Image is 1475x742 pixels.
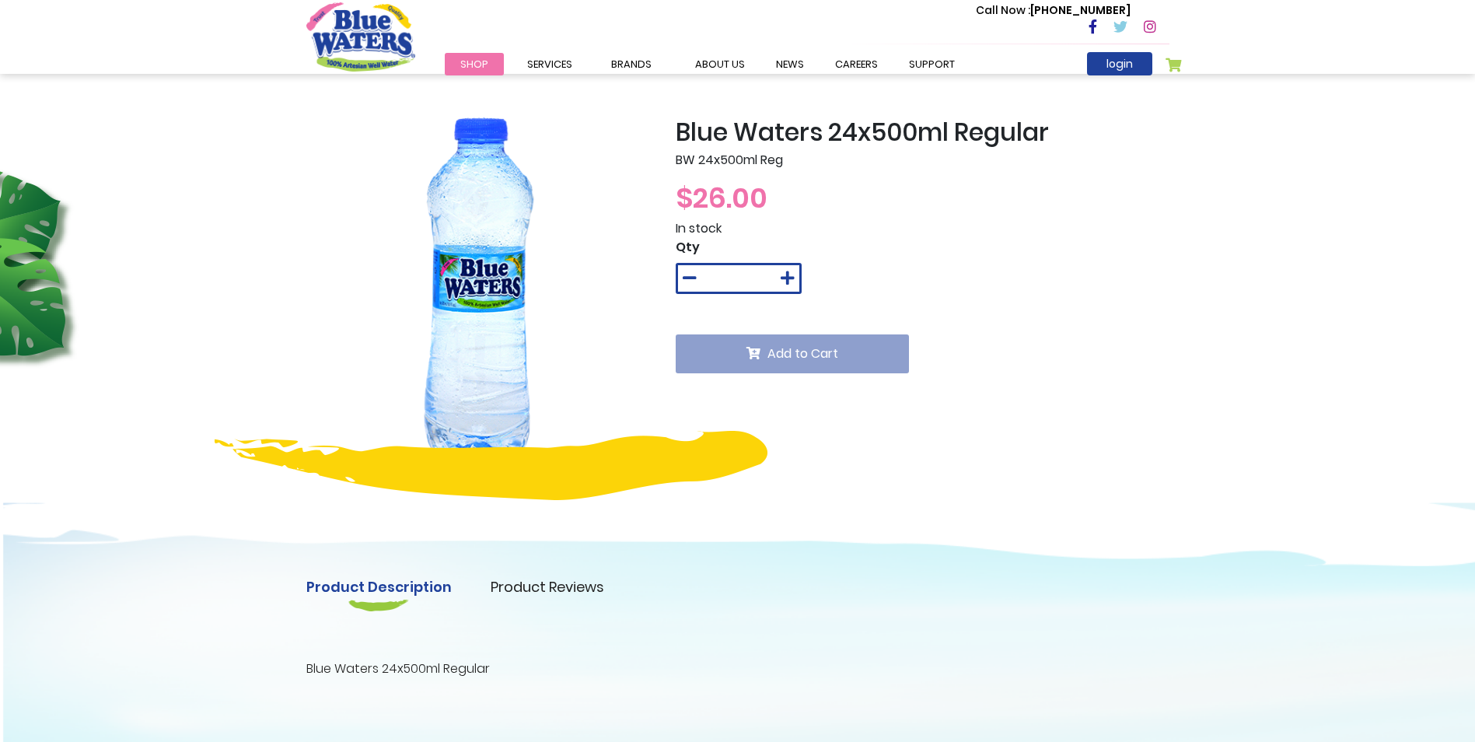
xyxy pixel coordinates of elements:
[820,53,893,75] a: careers
[676,178,767,218] span: $26.00
[527,57,572,72] span: Services
[306,660,1169,678] p: Blue Waters 24x500ml Regular
[676,238,700,256] span: Qty
[676,117,1169,147] h2: Blue Waters 24x500ml Regular
[676,151,1169,170] p: BW 24x500ml Reg
[215,431,767,500] img: yellow-design.png
[460,57,488,72] span: Shop
[760,53,820,75] a: News
[306,117,652,464] img: Blue_Waters_24x500ml_Regular_1_4.png
[676,219,722,237] span: In stock
[976,2,1030,18] span: Call Now :
[491,576,604,597] a: Product Reviews
[680,53,760,75] a: about us
[611,57,652,72] span: Brands
[306,576,452,597] a: Product Description
[893,53,970,75] a: support
[1087,52,1152,75] a: login
[976,2,1131,19] p: [PHONE_NUMBER]
[306,2,415,71] a: store logo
